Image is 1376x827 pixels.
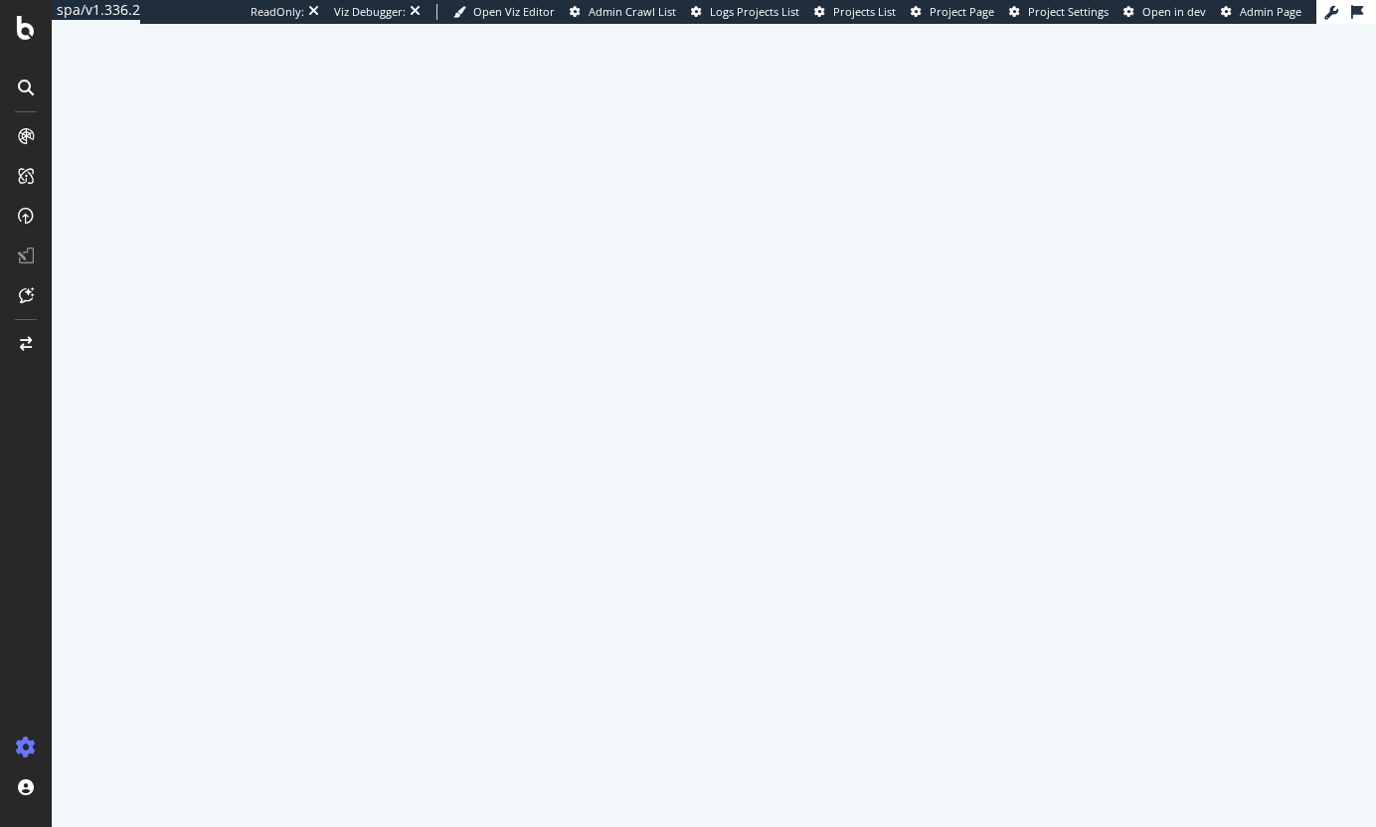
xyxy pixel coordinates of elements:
a: Open in dev [1123,4,1206,20]
span: Project Settings [1028,4,1109,19]
span: Open in dev [1142,4,1206,19]
div: animation [642,374,785,445]
a: Project Settings [1009,4,1109,20]
div: ReadOnly: [251,4,304,20]
a: Open Viz Editor [453,4,555,20]
a: Admin Crawl List [570,4,676,20]
a: Project Page [911,4,994,20]
div: Viz Debugger: [334,4,406,20]
a: Logs Projects List [691,4,799,20]
span: Logs Projects List [710,4,799,19]
span: Projects List [833,4,896,19]
span: Open Viz Editor [473,4,555,19]
span: Project Page [930,4,994,19]
a: Projects List [814,4,896,20]
span: Admin Page [1240,4,1301,19]
span: Admin Crawl List [589,4,676,19]
a: Admin Page [1221,4,1301,20]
